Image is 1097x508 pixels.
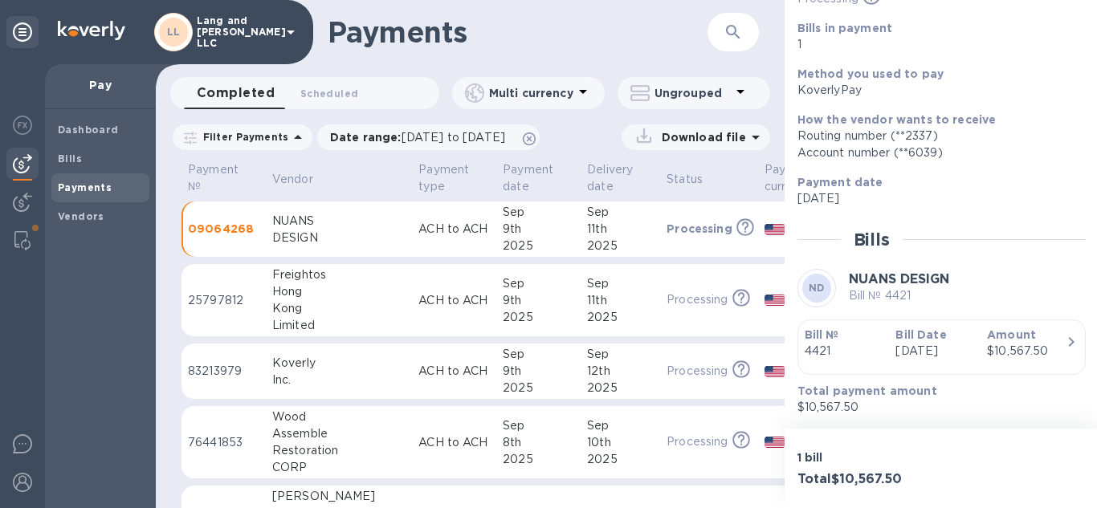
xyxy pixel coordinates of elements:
p: Processing [667,221,732,237]
p: Pay [58,77,143,93]
span: Completed [197,82,275,104]
p: Multi currency [489,85,573,101]
div: DESIGN [272,230,406,246]
span: Scheduled [300,85,358,102]
div: 9th [503,221,574,238]
span: Payment № [188,161,259,195]
p: Date range : [330,129,513,145]
button: Bill №4421Bill Date[DATE]Amount$10,567.50 [797,319,1086,375]
div: Koverly [272,355,406,372]
div: Unpin categories [6,16,39,48]
p: 09064268 [188,221,259,237]
b: Total payment amount [797,384,937,397]
p: Delivery date [587,161,633,195]
img: Logo [58,21,125,40]
div: Account number (**6039) [797,144,1073,161]
p: Payment date [503,161,553,195]
b: Payments [58,181,112,193]
p: [DATE] [797,190,1073,207]
p: Filter Payments [197,130,288,144]
div: Assemble [272,425,406,442]
h1: Payments [328,15,708,49]
div: NUANS [272,213,406,230]
p: 4421 [805,343,883,360]
p: 1 bill [797,449,936,465]
div: 2025 [503,238,574,254]
b: Amount [987,328,1036,341]
div: [PERSON_NAME] [272,488,406,505]
div: 2025 [503,451,574,468]
div: 8th [503,434,574,451]
div: CORP [272,459,406,476]
p: Payment type [418,161,469,195]
div: 11th [587,292,654,309]
p: Vendor [272,171,313,188]
h3: Total $10,567.50 [797,472,936,487]
div: Hong [272,283,406,300]
p: $10,567.50 [797,399,1073,416]
b: NUANS DESIGN [849,271,949,287]
b: ND [809,282,825,294]
span: Payment type [418,161,490,195]
div: KoverlyPay [797,82,1073,99]
div: 2025 [503,309,574,326]
p: Processing [667,363,728,380]
span: Delivery date [587,161,654,195]
p: Lang and [PERSON_NAME] LLC [197,15,277,49]
div: Sep [587,346,654,363]
b: Bill № [805,328,839,341]
p: Payment № [188,161,239,195]
p: Status [667,171,703,188]
h2: Bills [854,230,890,250]
span: Vendor [272,171,334,188]
p: 76441853 [188,434,259,451]
span: Payment date [503,161,574,195]
div: Sep [503,346,574,363]
b: Method you used to pay [797,67,944,80]
b: Bills in payment [797,22,892,35]
div: Wood [272,408,406,425]
div: Sep [503,204,574,221]
b: LL [167,26,181,38]
div: Sep [587,417,654,434]
p: Download file [655,129,746,145]
p: 83213979 [188,363,259,380]
div: Sep [587,275,654,292]
div: Sep [503,417,574,434]
div: 10th [587,434,654,451]
div: $10,567.50 [987,343,1066,360]
img: USD [765,366,786,377]
p: Payee currency [765,161,813,195]
p: ACH to ACH [418,221,490,238]
p: Ungrouped [655,85,731,101]
div: 2025 [587,380,654,396]
div: 2025 [587,451,654,468]
span: [DATE] to [DATE] [402,131,505,144]
div: 2025 [587,309,654,326]
div: Inc. [272,372,406,388]
p: 25797812 [188,292,259,309]
img: Foreign exchange [13,116,32,135]
p: ACH to ACH [418,292,490,309]
p: Processing [667,291,728,308]
img: USD [765,295,786,306]
img: USD [765,224,786,235]
div: Limited [272,317,406,334]
div: 12th [587,363,654,380]
div: Freightos [272,266,406,283]
b: Dashboard [58,124,119,136]
div: 9th [503,363,574,380]
div: Routing number (**2337) [797,128,1073,144]
div: 11th [587,221,654,238]
span: Payee currency [765,161,834,195]
p: ACH to ACH [418,434,490,451]
p: [DATE] [895,343,974,360]
div: Sep [503,275,574,292]
div: 9th [503,292,574,309]
p: ACH to ACH [418,363,490,380]
b: Vendors [58,210,104,222]
img: USD [765,437,786,448]
div: Date range:[DATE] to [DATE] [317,124,540,150]
p: 1 [797,36,1073,53]
span: Status [667,171,724,188]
